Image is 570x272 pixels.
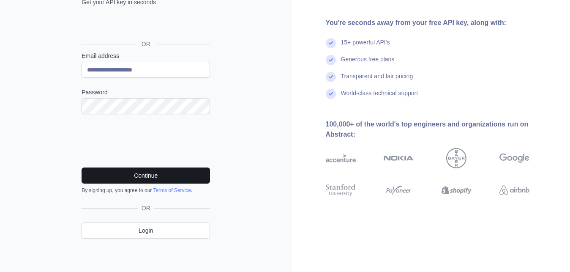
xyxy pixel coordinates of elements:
[82,16,208,34] div: Sign in with Google. Opens in new tab
[326,55,336,65] img: check mark
[326,38,336,48] img: check mark
[77,16,213,34] iframe: Sign in with Google Button
[341,55,395,72] div: Generous free plans
[82,223,210,239] a: Login
[341,38,390,55] div: 15+ powerful API's
[82,187,210,194] div: By signing up, you agree to our .
[384,183,414,198] img: payoneer
[82,52,210,60] label: Email address
[326,148,356,168] img: accenture
[153,187,191,193] a: Terms of Service
[499,148,529,168] img: google
[326,72,336,82] img: check mark
[326,183,356,198] img: stanford university
[82,168,210,184] button: Continue
[135,40,157,48] span: OR
[442,183,472,198] img: shopify
[82,124,210,157] iframe: reCAPTCHA
[326,18,557,28] div: You're seconds away from your free API key, along with:
[341,89,418,106] div: World-class technical support
[82,88,210,96] label: Password
[446,148,466,168] img: bayer
[499,183,529,198] img: airbnb
[341,72,413,89] div: Transparent and fair pricing
[138,204,154,212] span: OR
[326,119,557,140] div: 100,000+ of the world's top engineers and organizations run on Abstract:
[326,89,336,99] img: check mark
[384,148,414,168] img: nokia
